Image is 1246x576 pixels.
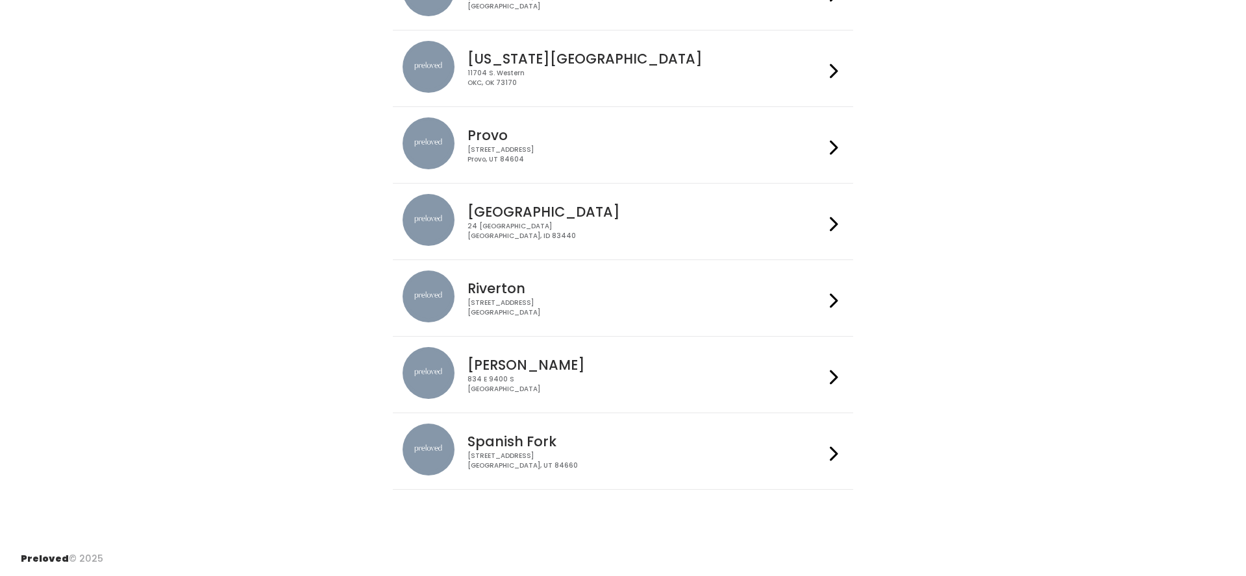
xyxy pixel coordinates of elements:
[467,204,825,219] h4: [GEOGRAPHIC_DATA]
[467,375,825,394] div: 834 E 9400 S [GEOGRAPHIC_DATA]
[403,41,843,96] a: preloved location [US_STATE][GEOGRAPHIC_DATA] 11704 S. WesternOKC, OK 73170
[467,51,825,66] h4: [US_STATE][GEOGRAPHIC_DATA]
[467,357,825,372] h4: [PERSON_NAME]
[467,69,825,88] div: 11704 S. Western OKC, OK 73170
[467,222,825,241] div: 24 [GEOGRAPHIC_DATA] [GEOGRAPHIC_DATA], ID 83440
[467,434,825,449] h4: Spanish Fork
[467,281,825,296] h4: Riverton
[403,270,843,326] a: preloved location Riverton [STREET_ADDRESS][GEOGRAPHIC_DATA]
[403,117,843,173] a: preloved location Provo [STREET_ADDRESS]Provo, UT 84604
[403,424,843,479] a: preloved location Spanish Fork [STREET_ADDRESS][GEOGRAPHIC_DATA], UT 84660
[403,424,455,475] img: preloved location
[403,194,843,249] a: preloved location [GEOGRAPHIC_DATA] 24 [GEOGRAPHIC_DATA][GEOGRAPHIC_DATA], ID 83440
[21,542,103,566] div: © 2025
[403,41,455,93] img: preloved location
[467,298,825,317] div: [STREET_ADDRESS] [GEOGRAPHIC_DATA]
[467,451,825,470] div: [STREET_ADDRESS] [GEOGRAPHIC_DATA], UT 84660
[467,128,825,143] h4: Provo
[21,552,69,565] span: Preloved
[467,145,825,164] div: [STREET_ADDRESS] Provo, UT 84604
[403,117,455,169] img: preloved location
[403,347,455,399] img: preloved location
[403,194,455,246] img: preloved location
[403,270,455,322] img: preloved location
[403,347,843,402] a: preloved location [PERSON_NAME] 834 E 9400 S[GEOGRAPHIC_DATA]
